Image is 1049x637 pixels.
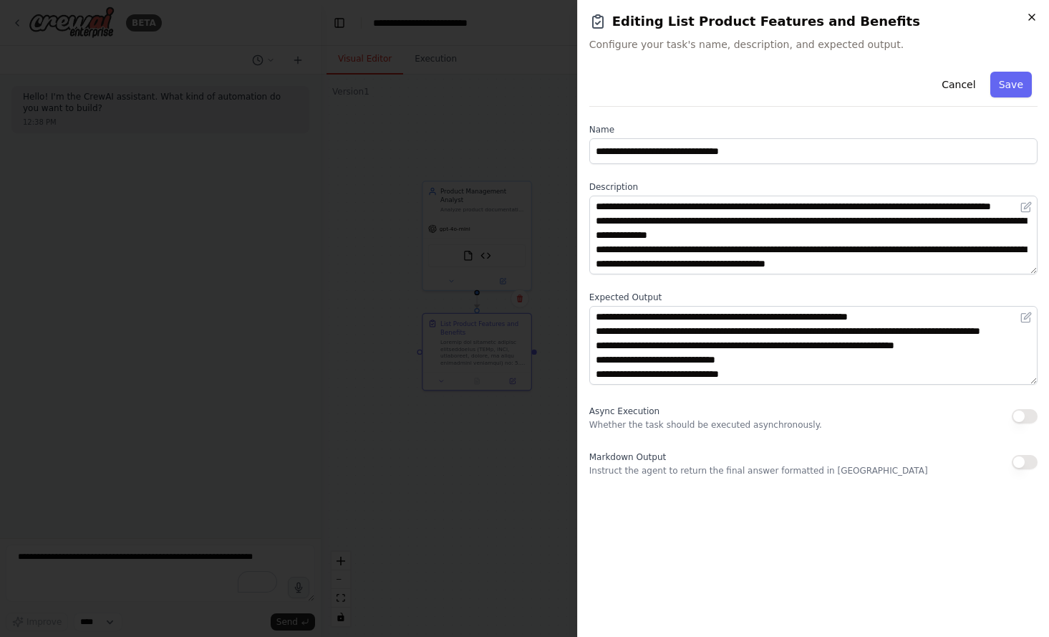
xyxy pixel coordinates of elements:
[1017,198,1035,216] button: Open in editor
[933,72,984,97] button: Cancel
[589,37,1038,52] span: Configure your task's name, description, and expected output.
[589,419,822,431] p: Whether the task should be executed asynchronously.
[990,72,1032,97] button: Save
[589,452,666,462] span: Markdown Output
[589,292,1038,303] label: Expected Output
[589,406,659,416] span: Async Execution
[589,465,928,476] p: Instruct the agent to return the final answer formatted in [GEOGRAPHIC_DATA]
[589,11,1038,32] h2: Editing List Product Features and Benefits
[589,124,1038,135] label: Name
[1017,309,1035,326] button: Open in editor
[589,181,1038,193] label: Description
